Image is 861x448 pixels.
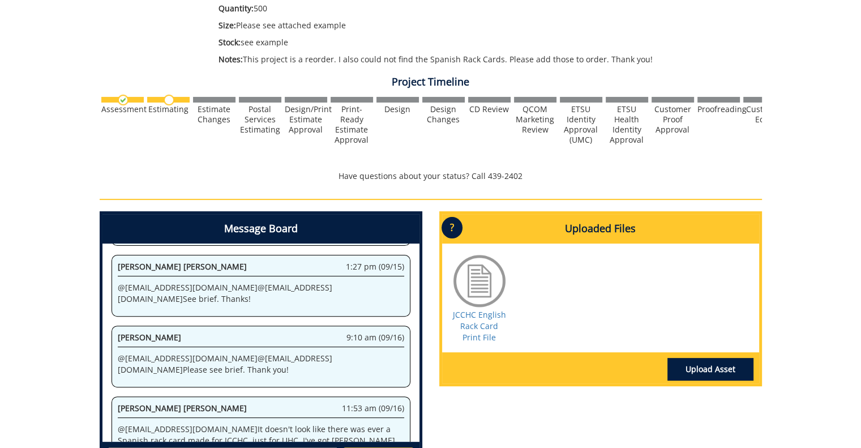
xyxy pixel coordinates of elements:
[239,104,281,135] div: Postal Services Estimating
[219,37,662,48] p: see example
[118,261,247,272] span: [PERSON_NAME] [PERSON_NAME]
[219,54,662,65] p: This project is a reorder. I also could not find the Spanish Rack Cards. Please add those to orde...
[453,309,506,343] a: JCCHC English Rack Card Print File
[560,104,602,145] div: ETSU Identity Approval (UMC)
[652,104,694,135] div: Customer Proof Approval
[118,282,404,305] p: @ [EMAIL_ADDRESS][DOMAIN_NAME] @ [EMAIL_ADDRESS][DOMAIN_NAME] See brief. Thanks!
[118,95,128,105] img: checkmark
[219,3,254,14] span: Quantity:
[342,403,404,414] span: 11:53 am (09/16)
[606,104,648,145] div: ETSU Health Identity Approval
[118,332,181,343] span: [PERSON_NAME]
[100,76,762,88] h4: Project Timeline
[219,3,662,14] p: 500
[442,214,759,244] h4: Uploaded Files
[193,104,235,125] div: Estimate Changes
[346,332,404,343] span: 9:10 am (09/16)
[667,358,753,381] a: Upload Asset
[147,104,190,114] div: Estimating
[285,104,327,135] div: Design/Print Estimate Approval
[164,95,174,105] img: no
[118,353,404,376] p: @ [EMAIL_ADDRESS][DOMAIN_NAME] @ [EMAIL_ADDRESS][DOMAIN_NAME] Please see brief. Thank you!
[118,403,247,413] span: [PERSON_NAME] [PERSON_NAME]
[219,54,243,65] span: Notes:
[442,217,462,238] p: ?
[376,104,419,114] div: Design
[331,104,373,145] div: Print-Ready Estimate Approval
[219,20,662,31] p: Please see attached example
[697,104,740,114] div: Proofreading
[468,104,511,114] div: CD Review
[219,37,241,48] span: Stock:
[219,20,236,31] span: Size:
[743,104,786,125] div: Customer Edits
[422,104,465,125] div: Design Changes
[100,170,762,182] p: Have questions about your status? Call 439-2402
[514,104,556,135] div: QCOM Marketing Review
[102,214,419,244] h4: Message Board
[101,104,144,114] div: Assessment
[346,261,404,272] span: 1:27 pm (09/15)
